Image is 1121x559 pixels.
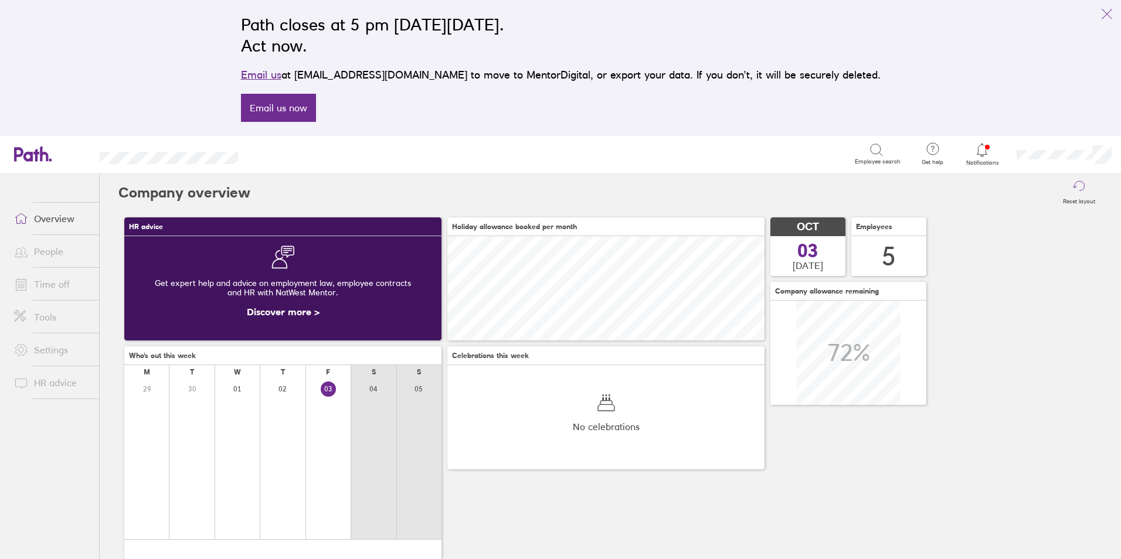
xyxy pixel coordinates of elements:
div: S [372,368,376,376]
a: Settings [5,338,99,362]
a: People [5,240,99,263]
div: Get expert help and advice on employment law, employee contracts and HR with NatWest Mentor. [134,269,432,306]
div: T [281,368,285,376]
a: Email us now [241,94,316,122]
span: No celebrations [573,421,640,432]
span: Who's out this week [129,352,196,360]
span: Company allowance remaining [775,287,879,295]
p: at [EMAIL_ADDRESS][DOMAIN_NAME] to move to MentorDigital, or export your data. If you don’t, it w... [241,67,881,83]
div: T [190,368,194,376]
span: Get help [913,159,952,166]
span: Celebrations this week [452,352,529,360]
div: M [144,368,150,376]
a: HR advice [5,371,99,394]
a: Tools [5,305,99,329]
div: Search [270,148,300,159]
div: 5 [882,241,896,271]
button: Reset layout [1056,174,1102,212]
span: Employees [856,223,892,231]
label: Reset layout [1056,195,1102,205]
h2: Path closes at 5 pm [DATE][DATE]. Act now. [241,14,881,56]
span: Notifications [963,159,1001,166]
a: Notifications [963,142,1001,166]
span: Employee search [855,158,901,165]
h2: Company overview [118,174,250,212]
span: 03 [797,241,818,260]
span: Holiday allowance booked per month [452,223,577,231]
div: F [326,368,330,376]
span: [DATE] [793,260,823,271]
a: Discover more > [247,306,320,318]
span: OCT [797,221,819,233]
div: S [417,368,421,376]
div: W [234,368,241,376]
a: Time off [5,272,99,296]
a: Overview [5,207,99,230]
span: HR advice [129,223,163,231]
a: Email us [241,69,281,81]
